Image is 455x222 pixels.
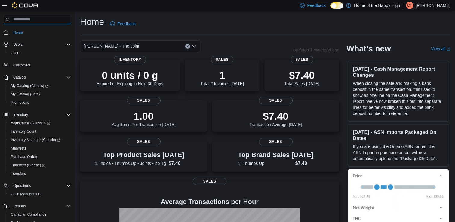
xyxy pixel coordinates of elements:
a: Customers [11,62,33,69]
span: Customers [11,61,71,69]
button: Inventory [11,111,30,118]
h4: Average Transactions per Hour [85,198,334,205]
h2: What's new [346,44,391,54]
button: Users [6,49,73,57]
button: Operations [11,182,33,189]
button: Catalog [1,73,73,82]
span: Canadian Compliance [11,212,46,217]
button: Reports [11,202,28,210]
span: Sales [193,178,226,185]
span: Sales [291,56,313,63]
a: Transfers [8,170,28,177]
div: Transaction Average [DATE] [249,110,302,127]
a: Transfers (Classic) [6,161,73,169]
span: Feedback [307,2,325,8]
a: My Catalog (Beta) [8,91,42,98]
p: 1.00 [112,110,176,122]
button: Purchase Orders [6,153,73,161]
div: Christopher Tilling [406,2,413,9]
span: Manifests [8,145,71,152]
span: Cash Management [11,192,41,196]
p: Updated 1 minute(s) ago [293,48,339,52]
a: Home [11,29,25,36]
a: Inventory Count [8,128,39,135]
button: My Catalog (Beta) [6,90,73,98]
svg: External link [447,47,450,51]
span: Catalog [13,75,26,80]
span: My Catalog (Classic) [11,83,49,88]
button: Cash Management [6,190,73,198]
span: Inventory Count [11,129,36,134]
span: Canadian Compliance [8,211,71,218]
span: Cash Management [8,190,71,198]
span: Sales [259,97,293,104]
p: 0 units / 0 g [97,69,163,81]
span: Sales [211,56,233,63]
span: Reports [11,202,71,210]
a: Promotions [8,99,32,106]
a: My Catalog (Classic) [8,82,51,89]
h1: Home [80,16,104,28]
input: Dark Mode [330,2,343,9]
p: 1 [200,69,244,81]
p: Home of the Happy High [354,2,400,9]
span: My Catalog (Classic) [8,82,71,89]
button: Inventory [1,110,73,119]
a: Manifests [8,145,29,152]
span: Inventory Manager (Classic) [11,137,60,142]
span: Purchase Orders [11,154,38,159]
a: My Catalog (Classic) [6,82,73,90]
h3: Top Product Sales [DATE] [95,151,192,159]
span: Transfers (Classic) [11,163,45,168]
p: $7.40 [284,69,319,81]
dd: $7.40 [295,160,313,167]
a: Inventory Manager (Classic) [8,136,63,143]
span: Users [8,49,71,57]
span: Feedback [117,21,136,27]
button: Promotions [6,98,73,107]
button: Open list of options [192,44,197,49]
p: If you are using the Ontario ASN format, the ASN Import in purchase orders will now automatically... [353,143,444,162]
button: Clear input [185,44,190,49]
span: Operations [11,182,71,189]
h3: [DATE] - ASN Imports Packaged On Dates [353,129,444,141]
h3: [DATE] - Cash Management Report Changes [353,66,444,78]
span: Reports [13,204,26,208]
button: Home [1,28,73,37]
span: Manifests [11,146,26,151]
span: CT [407,2,412,9]
span: Operations [13,183,31,188]
span: Home [11,29,71,36]
span: Inventory Manager (Classic) [8,136,71,143]
span: Promotions [11,100,29,105]
a: Canadian Compliance [8,211,49,218]
span: Sales [127,97,161,104]
a: Feedback [108,18,138,30]
button: Users [11,41,25,48]
button: Manifests [6,144,73,153]
a: Inventory Manager (Classic) [6,136,73,144]
span: My Catalog (Beta) [8,91,71,98]
div: Avg Items Per Transaction [DATE] [112,110,176,127]
a: Cash Management [8,190,44,198]
span: Users [11,51,20,55]
span: Users [13,42,23,47]
a: Purchase Orders [8,153,41,160]
span: Transfers [11,171,26,176]
span: Sales [127,138,161,145]
button: Inventory Count [6,127,73,136]
span: [PERSON_NAME] - The Joint [84,42,139,50]
span: Inventory [114,56,146,63]
p: | [402,2,404,9]
span: Transfers [8,170,71,177]
span: Purchase Orders [8,153,71,160]
a: Adjustments (Classic) [6,119,73,127]
img: Cova [12,2,39,8]
a: Adjustments (Classic) [8,119,53,127]
h3: Top Brand Sales [DATE] [238,151,313,159]
span: Customers [13,63,31,68]
span: Inventory [11,111,71,118]
dt: 1. Thumbs Up [238,160,293,166]
p: When closing the safe and making a bank deposit in the same transaction, this used to show as one... [353,80,444,116]
span: Inventory [13,112,28,117]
